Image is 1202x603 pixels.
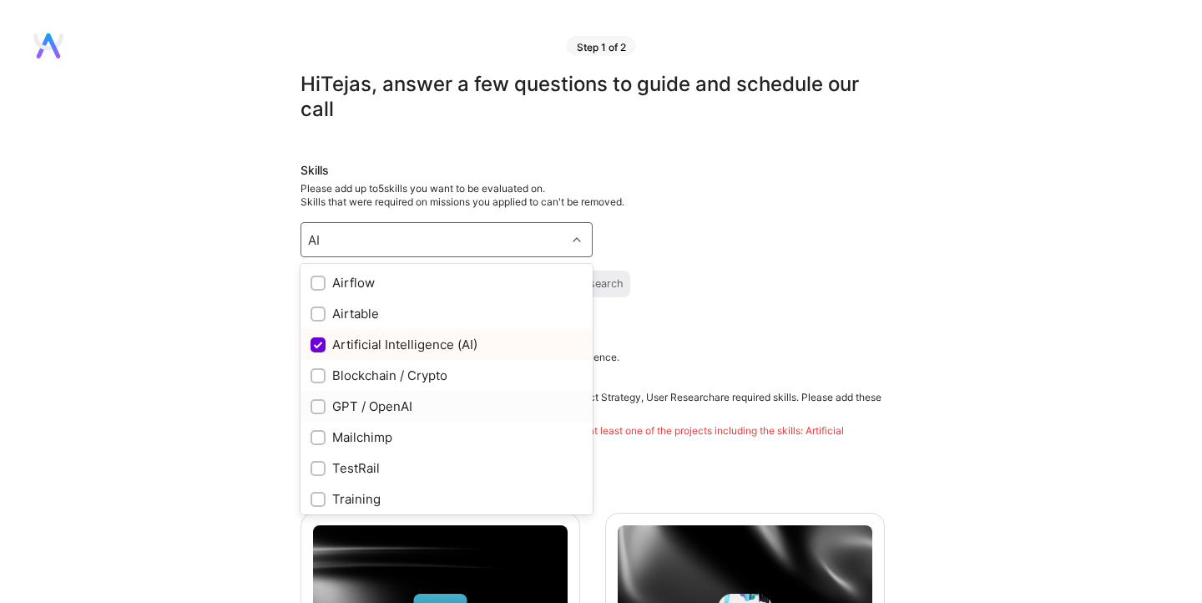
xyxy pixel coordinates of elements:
[311,367,583,384] div: Blockchain / Crypto
[300,182,885,209] div: Please add up to 5 skills you want to be evaluated on.
[311,336,583,353] div: Artificial Intelligence (AI)
[311,274,583,291] div: Airflow
[311,428,583,446] div: Mailchimp
[300,195,624,208] span: Skills that were required on missions you applied to can't be removed.
[573,236,581,244] i: icon Chevron
[311,305,583,322] div: Airtable
[311,398,583,415] div: GPT / OpenAI
[567,36,636,56] div: Step 1 of 2
[311,490,583,508] div: Training
[300,72,885,122] div: Hi Tejas , answer a few questions to guide and schedule our call
[300,424,885,451] div: Please make sure that at least two projects are selected, with at least one of the projects inclu...
[300,162,885,179] div: Skills
[300,351,885,451] div: Please select projects that best represent your skills and experience. Be prepared to discuss the...
[311,459,583,477] div: TestRail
